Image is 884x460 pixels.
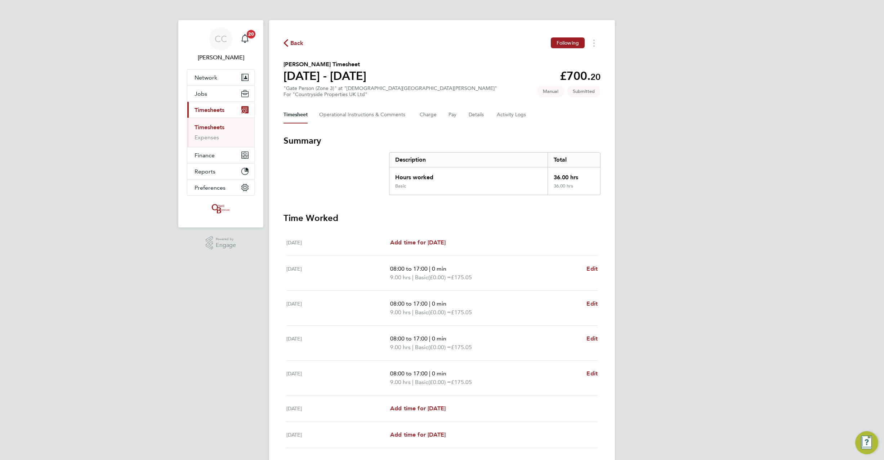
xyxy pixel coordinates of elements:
[469,106,485,123] button: Details
[429,300,430,307] span: |
[428,309,451,316] span: (£0.00) =
[187,53,255,62] span: Charlotte Carter
[283,91,497,98] div: For "Countryside Properties UK Ltd"
[415,343,428,352] span: Basic
[187,86,254,102] button: Jobs
[286,334,390,352] div: [DATE]
[390,431,446,438] span: Add time for [DATE]
[187,69,254,85] button: Network
[187,102,254,118] button: Timesheets
[283,106,308,123] button: Timesheet
[286,299,390,317] div: [DATE]
[537,85,564,97] span: This timesheet was manually created.
[451,309,472,316] span: £175.05
[451,274,472,281] span: £175.05
[586,370,598,377] span: Edit
[415,378,428,387] span: Basic
[588,37,601,49] button: Timesheets Menu
[390,430,446,439] a: Add time for [DATE]
[586,265,598,272] span: Edit
[432,300,446,307] span: 0 min
[283,60,366,69] h2: [PERSON_NAME] Timesheet
[586,265,598,273] a: Edit
[548,183,600,195] div: 36.00 hrs
[429,370,430,377] span: |
[390,300,428,307] span: 08:00 to 17:00
[390,405,446,412] span: Add time for [DATE]
[283,39,304,48] button: Back
[247,30,255,39] span: 20
[195,90,207,97] span: Jobs
[428,344,451,351] span: (£0.00) =
[195,152,215,159] span: Finance
[448,106,457,123] button: Pay
[390,238,446,247] a: Add time for [DATE]
[390,344,411,351] span: 9.00 hrs
[389,167,548,183] div: Hours worked
[586,335,598,342] span: Edit
[283,135,601,146] h3: Summary
[451,379,472,385] span: £175.05
[395,183,406,189] div: Basic
[238,27,252,50] a: 20
[187,203,255,215] a: Go to home page
[428,274,451,281] span: (£0.00) =
[286,430,390,439] div: [DATE]
[290,39,304,48] span: Back
[187,147,254,163] button: Finance
[286,404,390,413] div: [DATE]
[432,265,446,272] span: 0 min
[319,106,408,123] button: Operational Instructions & Comments
[195,168,215,175] span: Reports
[590,72,601,82] span: 20
[390,379,411,385] span: 9.00 hrs
[412,274,414,281] span: |
[187,180,254,195] button: Preferences
[586,299,598,308] a: Edit
[420,106,437,123] button: Charge
[390,239,446,246] span: Add time for [DATE]
[586,300,598,307] span: Edit
[216,236,236,242] span: Powered by
[210,203,231,215] img: oneillandbrennan-logo-retina.png
[187,27,255,62] a: CC[PERSON_NAME]
[560,69,601,83] app-decimal: £700.
[557,40,579,46] span: Following
[855,431,878,454] button: Engage Resource Center
[286,265,390,282] div: [DATE]
[567,85,601,97] span: This timesheet is Submitted.
[389,153,548,167] div: Description
[195,107,224,113] span: Timesheets
[187,163,254,179] button: Reports
[548,167,600,183] div: 36.00 hrs
[283,69,366,83] h1: [DATE] - [DATE]
[178,20,263,227] nav: Main navigation
[195,134,219,141] a: Expenses
[390,274,411,281] span: 9.00 hrs
[497,106,527,123] button: Activity Logs
[206,236,236,250] a: Powered byEngage
[451,344,472,351] span: £175.05
[286,369,390,387] div: [DATE]
[215,34,227,44] span: CC
[390,335,428,342] span: 08:00 to 17:00
[551,37,585,48] button: Following
[389,152,601,195] div: Summary
[412,379,414,385] span: |
[415,273,428,282] span: Basic
[283,85,497,98] div: "Gate Person (Zone 3)" at "[DEMOGRAPHIC_DATA][GEOGRAPHIC_DATA][PERSON_NAME]"
[432,335,446,342] span: 0 min
[412,309,414,316] span: |
[429,265,430,272] span: |
[187,118,254,147] div: Timesheets
[195,124,224,131] a: Timesheets
[432,370,446,377] span: 0 min
[390,370,428,377] span: 08:00 to 17:00
[428,379,451,385] span: (£0.00) =
[216,242,236,248] span: Engage
[415,308,428,317] span: Basic
[390,309,411,316] span: 9.00 hrs
[586,369,598,378] a: Edit
[286,238,390,247] div: [DATE]
[195,74,217,81] span: Network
